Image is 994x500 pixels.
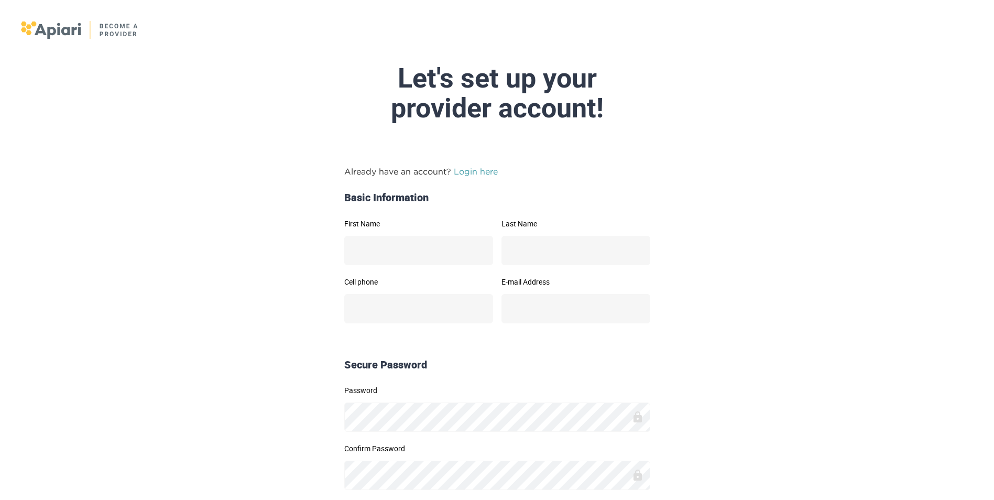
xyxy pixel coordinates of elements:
[340,190,654,205] div: Basic Information
[344,387,650,394] label: Password
[344,220,493,227] label: First Name
[501,278,650,286] label: E-mail Address
[21,21,139,39] img: logo
[340,357,654,373] div: Secure Password
[344,445,650,452] label: Confirm Password
[250,63,745,123] div: Let's set up your provider account!
[501,220,650,227] label: Last Name
[344,278,493,286] label: Cell phone
[344,165,650,178] p: Already have an account?
[454,167,498,176] a: Login here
